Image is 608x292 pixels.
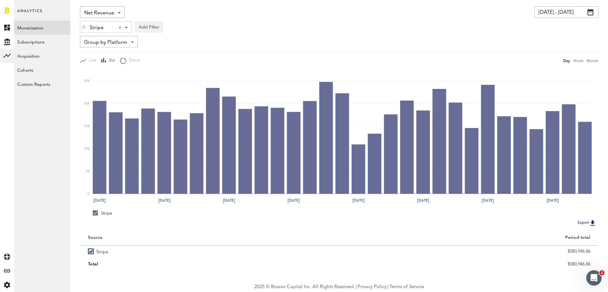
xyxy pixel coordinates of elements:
img: trash_awesome_blue.svg [82,25,86,29]
button: Export [576,219,598,227]
div: Stripe [93,210,112,216]
span: Stripe [96,246,108,257]
text: 25K [84,80,90,83]
text: [DATE] [223,198,235,203]
div: $580,946.86 [347,247,591,256]
text: [DATE] [482,198,494,203]
text: 15K [84,125,90,128]
a: Terms of Service [390,285,424,289]
div: Period total [347,235,591,240]
text: 0 [88,192,90,195]
div: Week [573,57,583,64]
a: Acquisition [14,49,70,63]
span: Donut [126,58,140,63]
button: Add Filter [135,21,163,33]
span: Group by Platform [84,37,127,48]
a: Privacy Policy [358,285,387,289]
div: Total [88,259,331,269]
div: $580,946.86 [347,259,591,269]
text: [DATE] [547,198,559,203]
text: [DATE] [352,198,365,203]
span: Analytics [17,7,43,20]
text: [DATE] [158,198,170,203]
span: Line [86,58,97,63]
text: 20K [84,102,90,105]
text: [DATE] [288,198,300,203]
div: Clear [119,26,121,29]
a: Monetization [14,20,70,35]
div: Month [587,57,598,64]
span: Support [13,4,36,10]
img: Export [589,219,596,227]
span: Net Revenue [84,8,114,19]
a: Custom Reports [14,77,70,91]
text: [DATE] [93,198,106,203]
div: Source [88,235,102,240]
div: Delete [80,21,87,32]
text: 5K [86,170,90,173]
span: 2025 © Braavo Capital Inc. All Rights Reserved. [254,282,355,292]
span: Stripe [90,22,114,33]
a: Cohorts [14,63,70,77]
text: [DATE] [417,198,429,203]
a: Subscriptions [14,35,70,49]
span: 1 [599,270,604,275]
div: Day [563,57,570,64]
iframe: Intercom live chat [586,270,602,286]
span: Bar [107,58,115,63]
text: 10K [84,147,90,150]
